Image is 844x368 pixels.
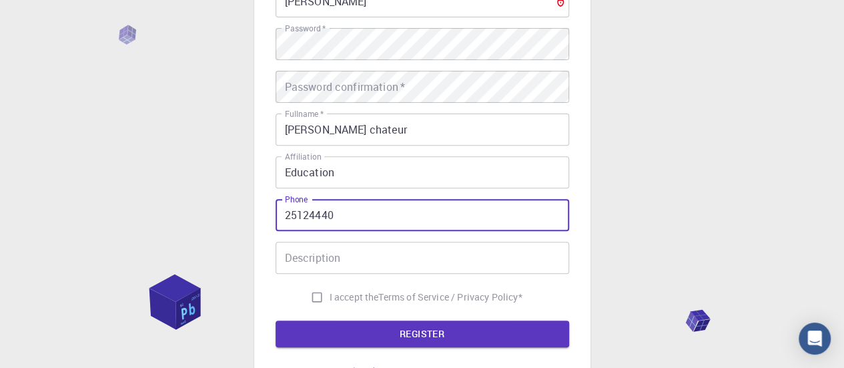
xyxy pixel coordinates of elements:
[285,108,324,120] label: Fullname
[276,321,569,347] button: REGISTER
[285,194,308,205] label: Phone
[378,291,522,304] a: Terms of Service / Privacy Policy*
[330,291,379,304] span: I accept the
[378,291,522,304] p: Terms of Service / Privacy Policy *
[285,151,321,162] label: Affiliation
[285,23,326,34] label: Password
[799,323,831,355] div: Open Intercom Messenger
